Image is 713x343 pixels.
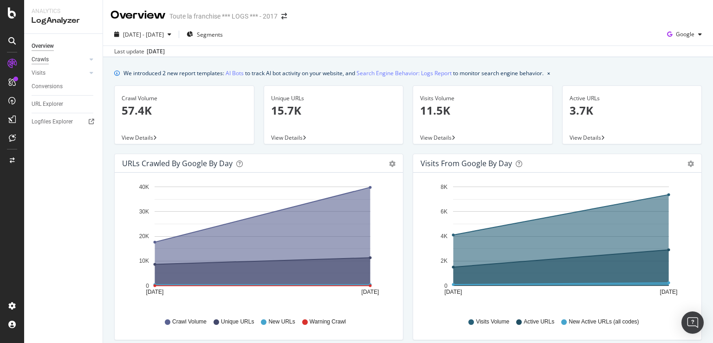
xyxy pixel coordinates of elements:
[476,318,509,326] span: Visits Volume
[420,94,545,103] div: Visits Volume
[676,30,694,38] span: Google
[114,68,702,78] div: info banner
[32,7,95,15] div: Analytics
[146,283,149,289] text: 0
[32,15,95,26] div: LogAnalyzer
[663,27,706,42] button: Google
[356,68,452,78] a: Search Engine Behavior: Logs Report
[32,55,49,65] div: Crawls
[687,161,694,167] div: gear
[421,159,512,168] div: Visits from Google by day
[32,99,63,109] div: URL Explorer
[172,318,207,326] span: Crawl Volume
[147,47,165,56] div: [DATE]
[281,13,287,19] div: arrow-right-arrow-left
[139,258,149,265] text: 10K
[221,318,254,326] span: Unique URLs
[139,233,149,239] text: 20K
[32,82,63,91] div: Conversions
[441,184,447,190] text: 8K
[32,68,45,78] div: Visits
[421,180,690,309] svg: A chart.
[183,27,227,42] button: Segments
[110,7,166,23] div: Overview
[110,27,175,42] button: [DATE] - [DATE]
[146,289,164,295] text: [DATE]
[139,184,149,190] text: 40K
[362,289,379,295] text: [DATE]
[123,31,164,39] span: [DATE] - [DATE]
[226,68,244,78] a: AI Bots
[570,103,695,118] p: 3.7K
[271,103,396,118] p: 15.7K
[389,161,395,167] div: gear
[32,68,87,78] a: Visits
[122,94,247,103] div: Crawl Volume
[660,289,678,295] text: [DATE]
[445,289,462,295] text: [DATE]
[570,134,601,142] span: View Details
[271,134,303,142] span: View Details
[420,134,452,142] span: View Details
[32,117,73,127] div: Logfiles Explorer
[32,82,96,91] a: Conversions
[441,258,447,265] text: 2K
[268,318,295,326] span: New URLs
[122,134,153,142] span: View Details
[32,41,96,51] a: Overview
[169,12,278,21] div: Toute la franchise *** LOGS *** - 2017
[569,318,639,326] span: New Active URLs (all codes)
[524,318,554,326] span: Active URLs
[123,68,544,78] div: We introduced 2 new report templates: to track AI bot activity on your website, and to monitor se...
[32,99,96,109] a: URL Explorer
[545,66,552,80] button: close banner
[114,47,165,56] div: Last update
[197,31,223,39] span: Segments
[681,311,704,334] div: Open Intercom Messenger
[441,208,447,215] text: 6K
[310,318,346,326] span: Warning Crawl
[32,55,87,65] a: Crawls
[122,103,247,118] p: 57.4K
[32,117,96,127] a: Logfiles Explorer
[139,208,149,215] text: 30K
[420,103,545,118] p: 11.5K
[441,233,447,239] text: 4K
[444,283,447,289] text: 0
[32,41,54,51] div: Overview
[570,94,695,103] div: Active URLs
[271,94,396,103] div: Unique URLs
[122,180,392,309] svg: A chart.
[122,159,233,168] div: URLs Crawled by Google by day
